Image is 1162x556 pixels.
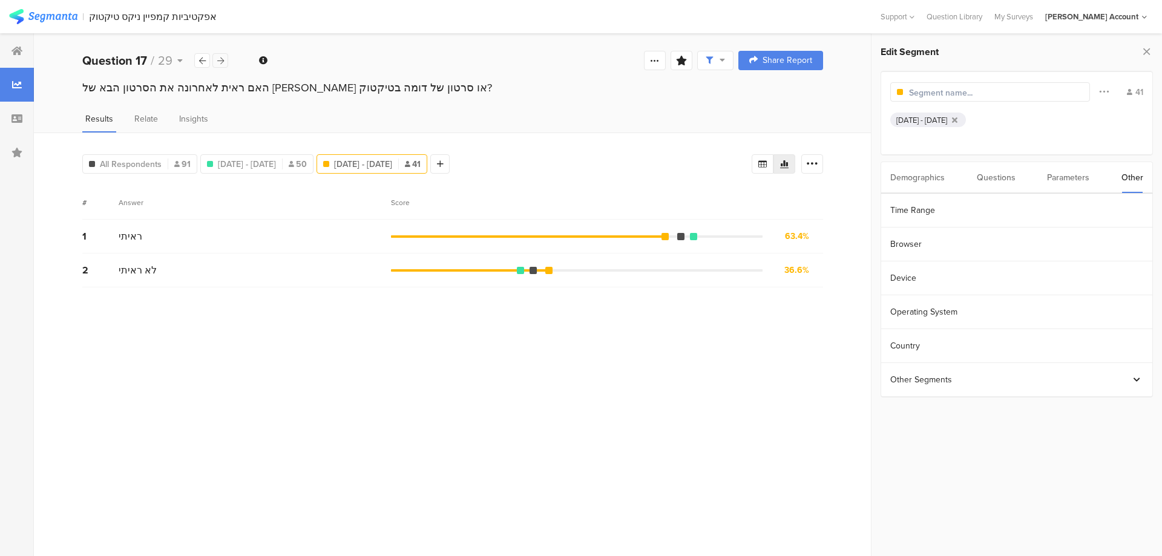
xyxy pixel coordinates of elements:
[82,229,119,243] div: 1
[405,158,421,171] span: 41
[1047,162,1089,193] div: Parameters
[179,113,208,125] span: Insights
[890,373,1131,386] div: Other Segments
[1127,86,1143,99] div: 41
[82,51,147,70] b: Question 17
[82,197,119,208] div: #
[881,7,914,26] div: Support
[89,11,217,22] div: אפקטיביות קמפיין ניקס טיקטוק
[82,80,823,96] div: האם ראית לאחרונה את הסרטון הבא של [PERSON_NAME] או סרטון של דומה בטיקטוק?
[881,45,939,59] span: Edit Segment
[881,227,1152,261] section: Browser
[977,162,1016,193] div: Questions
[85,113,113,125] span: Results
[174,158,191,171] span: 91
[119,229,142,243] span: ראיתי
[119,263,157,277] span: לא ראיתי
[119,197,143,208] div: Answer
[1045,11,1138,22] div: [PERSON_NAME] Account
[391,197,416,208] div: Score
[890,162,945,193] div: Demographics
[82,10,84,24] div: |
[881,329,1152,363] section: Country
[151,51,154,70] span: /
[881,261,1152,295] section: Device
[218,158,276,171] span: [DATE] - [DATE]
[896,114,947,126] div: [DATE] - [DATE]
[9,9,77,24] img: segmanta logo
[988,11,1039,22] a: My Surveys
[881,295,1152,329] section: Operating System
[881,194,1152,227] section: Time Range
[158,51,172,70] span: 29
[100,158,162,171] span: All Respondents
[785,230,809,243] div: 63.4%
[1121,162,1143,193] div: Other
[289,158,307,171] span: 50
[334,158,392,171] span: [DATE] - [DATE]
[82,263,119,277] div: 2
[763,56,812,65] span: Share Report
[921,11,988,22] a: Question Library
[909,87,1014,99] input: Segment name...
[784,264,809,276] div: 36.6%
[134,113,158,125] span: Relate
